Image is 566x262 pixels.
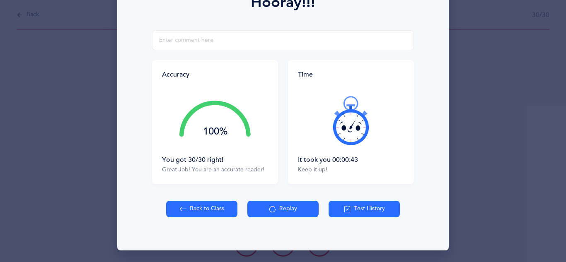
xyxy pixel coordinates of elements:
button: Back to Class [166,201,237,217]
div: Keep it up! [298,166,404,174]
div: Great Job! You are an accurate reader! [162,166,268,174]
div: Accuracy [162,70,189,79]
button: Test History [329,201,400,217]
button: Replay [247,201,319,217]
div: Time [298,70,404,79]
div: 100% [179,127,251,137]
div: It took you 00:00:43 [298,155,404,164]
input: Enter comment here [152,30,414,50]
div: You got 30/30 right! [162,155,268,164]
